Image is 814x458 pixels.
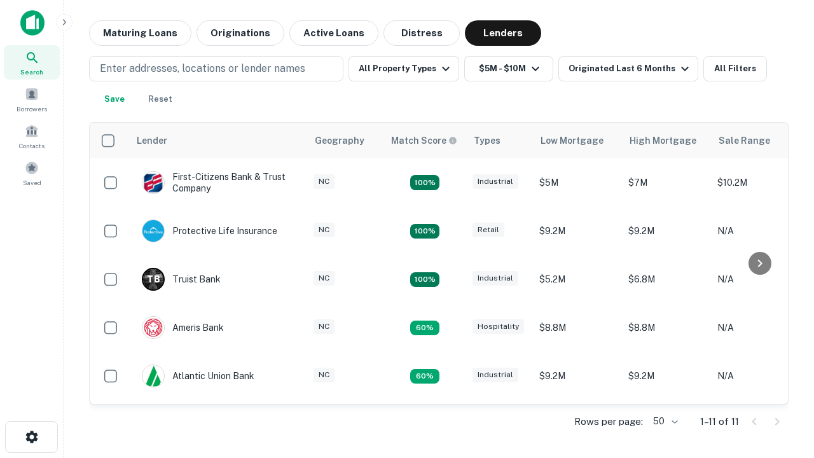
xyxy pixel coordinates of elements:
div: 50 [648,412,680,431]
img: picture [142,365,164,387]
th: Low Mortgage [533,123,622,158]
td: $9.2M [622,207,711,255]
p: Enter addresses, locations or lender names [100,61,305,76]
div: Hospitality [473,319,524,334]
td: $5M [533,158,622,207]
button: All Property Types [348,56,459,81]
div: Atlantic Union Bank [142,364,254,387]
div: Matching Properties: 2, hasApolloMatch: undefined [410,224,439,239]
div: Matching Properties: 2, hasApolloMatch: undefined [410,175,439,190]
div: Sale Range [719,133,770,148]
a: Borrowers [4,82,60,116]
div: Industrial [473,368,518,382]
div: Geography [315,133,364,148]
div: High Mortgage [630,133,696,148]
button: Distress [383,20,460,46]
th: High Mortgage [622,123,711,158]
td: $8.8M [533,303,622,352]
div: Matching Properties: 1, hasApolloMatch: undefined [410,369,439,384]
td: $9.2M [533,352,622,400]
div: NC [314,271,335,286]
td: $8.8M [622,303,711,352]
div: Truist Bank [142,268,221,291]
button: Enter addresses, locations or lender names [89,56,343,81]
button: Lenders [465,20,541,46]
div: First-citizens Bank & Trust Company [142,171,294,194]
button: Save your search to get updates of matches that match your search criteria. [94,87,135,112]
div: Matching Properties: 3, hasApolloMatch: undefined [410,272,439,288]
button: Originated Last 6 Months [558,56,698,81]
td: $9.2M [533,207,622,255]
div: NC [314,223,335,237]
span: Contacts [19,141,45,151]
span: Saved [23,177,41,188]
button: All Filters [703,56,767,81]
div: Capitalize uses an advanced AI algorithm to match your search with the best lender. The match sco... [391,134,457,148]
td: $9.2M [622,352,711,400]
img: picture [142,220,164,242]
p: 1–11 of 11 [700,414,739,429]
a: Contacts [4,119,60,153]
a: Search [4,45,60,80]
button: Maturing Loans [89,20,191,46]
button: Reset [140,87,181,112]
th: Capitalize uses an advanced AI algorithm to match your search with the best lender. The match sco... [383,123,466,158]
button: Active Loans [289,20,378,46]
th: Lender [129,123,307,158]
p: T B [147,273,160,286]
div: NC [314,174,335,189]
div: Matching Properties: 1, hasApolloMatch: undefined [410,321,439,336]
p: Rows per page: [574,414,643,429]
span: Search [20,67,43,77]
a: Saved [4,156,60,190]
td: $5.2M [533,255,622,303]
td: $7M [622,158,711,207]
th: Geography [307,123,383,158]
div: Low Mortgage [541,133,604,148]
td: $6.8M [622,255,711,303]
div: Protective Life Insurance [142,219,277,242]
div: Lender [137,133,167,148]
img: picture [142,317,164,338]
div: Retail [473,223,504,237]
button: Originations [197,20,284,46]
th: Types [466,123,533,158]
button: $5M - $10M [464,56,553,81]
div: NC [314,368,335,382]
div: Industrial [473,271,518,286]
td: $6.3M [533,400,622,448]
img: picture [142,172,164,193]
img: capitalize-icon.png [20,10,45,36]
h6: Match Score [391,134,455,148]
iframe: Chat Widget [750,316,814,377]
div: Originated Last 6 Months [569,61,693,76]
div: Industrial [473,174,518,189]
td: $6.3M [622,400,711,448]
div: Types [474,133,500,148]
div: Ameris Bank [142,316,224,339]
div: NC [314,319,335,334]
span: Borrowers [17,104,47,114]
